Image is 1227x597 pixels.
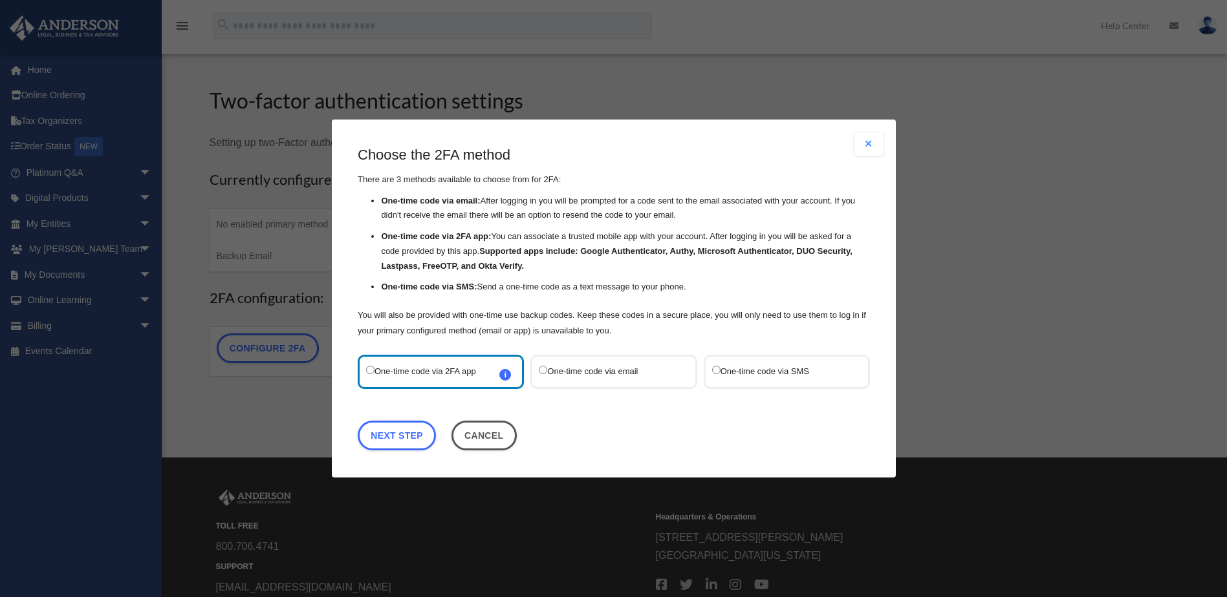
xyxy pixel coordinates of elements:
[381,194,870,224] li: After logging in you will be prompted for a code sent to the email associated with your account. ...
[358,308,870,339] p: You will also be provided with one-time use backup codes. Keep these codes in a secure place, you...
[854,132,883,156] button: Close modal
[381,280,870,295] li: Send a one-time code as a text message to your phone.
[499,369,511,381] span: i
[539,366,547,374] input: One-time code via email
[381,196,480,205] strong: One-time code via email:
[366,366,375,374] input: One-time code via 2FA appi
[358,145,870,165] h3: Choose the 2FA method
[381,282,477,292] strong: One-time code via SMS:
[358,421,436,450] a: Next Step
[381,246,852,271] strong: Supported apps include: Google Authenticator, Authy, Microsoft Authenticator, DUO Security, Lastp...
[366,363,503,381] label: One-time code via 2FA app
[539,363,675,381] label: One-time code via email
[381,229,870,273] li: You can associate a trusted mobile app with your account. After logging in you will be asked for ...
[451,421,516,450] button: Close this dialog window
[381,231,491,241] strong: One-time code via 2FA app:
[711,363,848,381] label: One-time code via SMS
[358,145,870,339] div: There are 3 methods available to choose from for 2FA:
[711,366,720,374] input: One-time code via SMS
